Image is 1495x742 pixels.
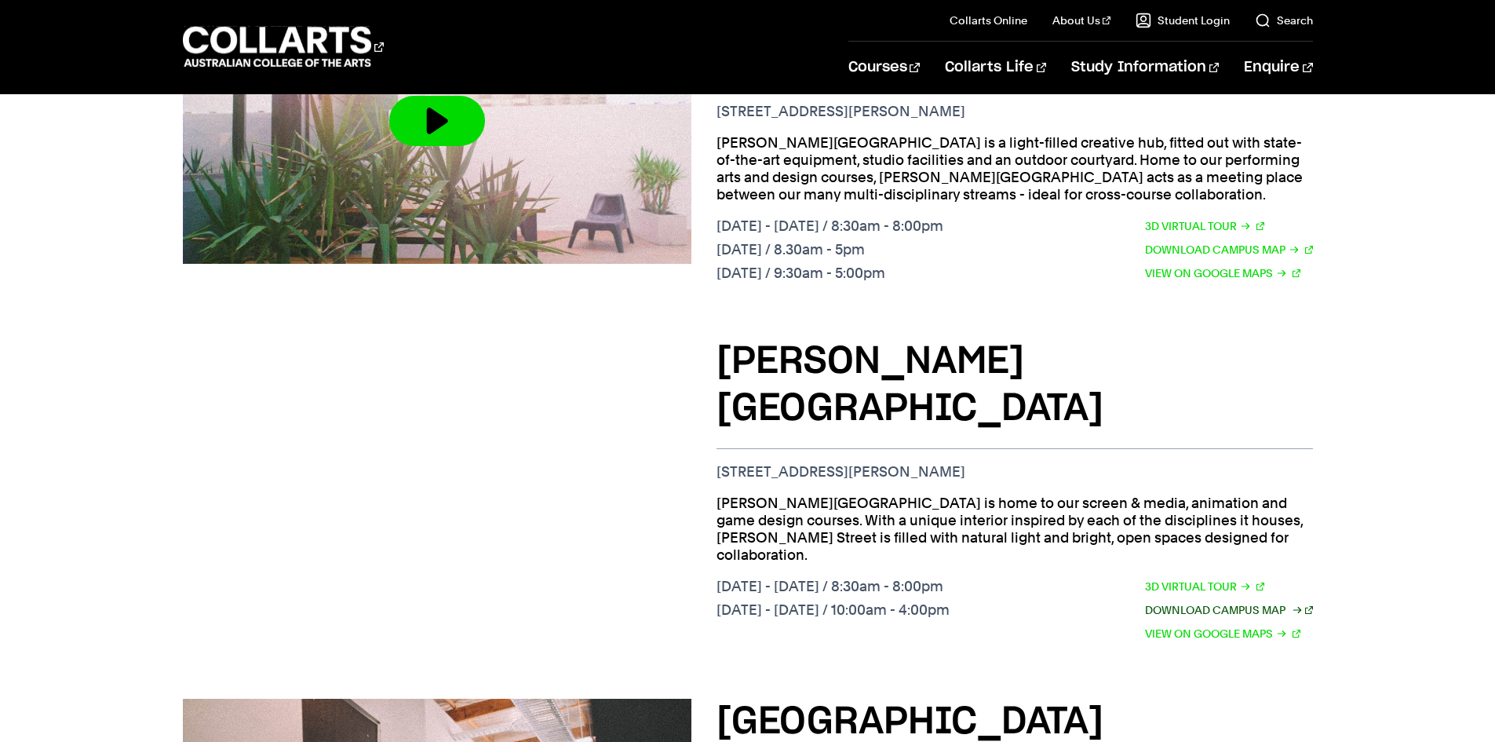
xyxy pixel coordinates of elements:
p: [STREET_ADDRESS][PERSON_NAME] [717,103,1313,120]
p: [DATE] - [DATE] / 10:00am - 4:00pm [717,601,950,619]
p: [DATE] / 8.30am - 5pm [717,241,943,258]
h3: [PERSON_NAME][GEOGRAPHIC_DATA] [717,338,1313,433]
p: [DATE] / 9:30am - 5:00pm [717,265,943,282]
a: Download Campus Map [1145,241,1313,258]
a: Collarts Online [950,13,1027,28]
a: Student Login [1136,13,1230,28]
p: [STREET_ADDRESS][PERSON_NAME] [717,463,1313,481]
iframe: Cromwell St Campus Tour | COLLARTS [183,338,691,625]
a: Enquire [1244,42,1312,93]
a: 3D Virtual Tour [1145,217,1264,235]
p: [DATE] - [DATE] / 8:30am - 8:00pm [717,217,943,235]
a: Download Campus Map [1145,601,1313,619]
p: [PERSON_NAME][GEOGRAPHIC_DATA] is a light-filled creative hub, fitted out with state-of-the-art e... [717,134,1313,203]
p: [PERSON_NAME][GEOGRAPHIC_DATA] is home to our screen & media, animation and game design courses. ... [717,495,1313,564]
a: Courses [848,42,920,93]
p: [DATE] - [DATE] / 8:30am - 8:00pm [717,578,950,595]
div: Go to homepage [183,24,384,69]
a: About Us [1052,13,1110,28]
a: View on Google Maps [1145,625,1300,642]
a: Study Information [1071,42,1219,93]
a: Collarts Life [945,42,1046,93]
a: View on Google Maps [1145,265,1300,282]
a: Search [1255,13,1313,28]
a: 3D Virtual Tour [1145,578,1264,595]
